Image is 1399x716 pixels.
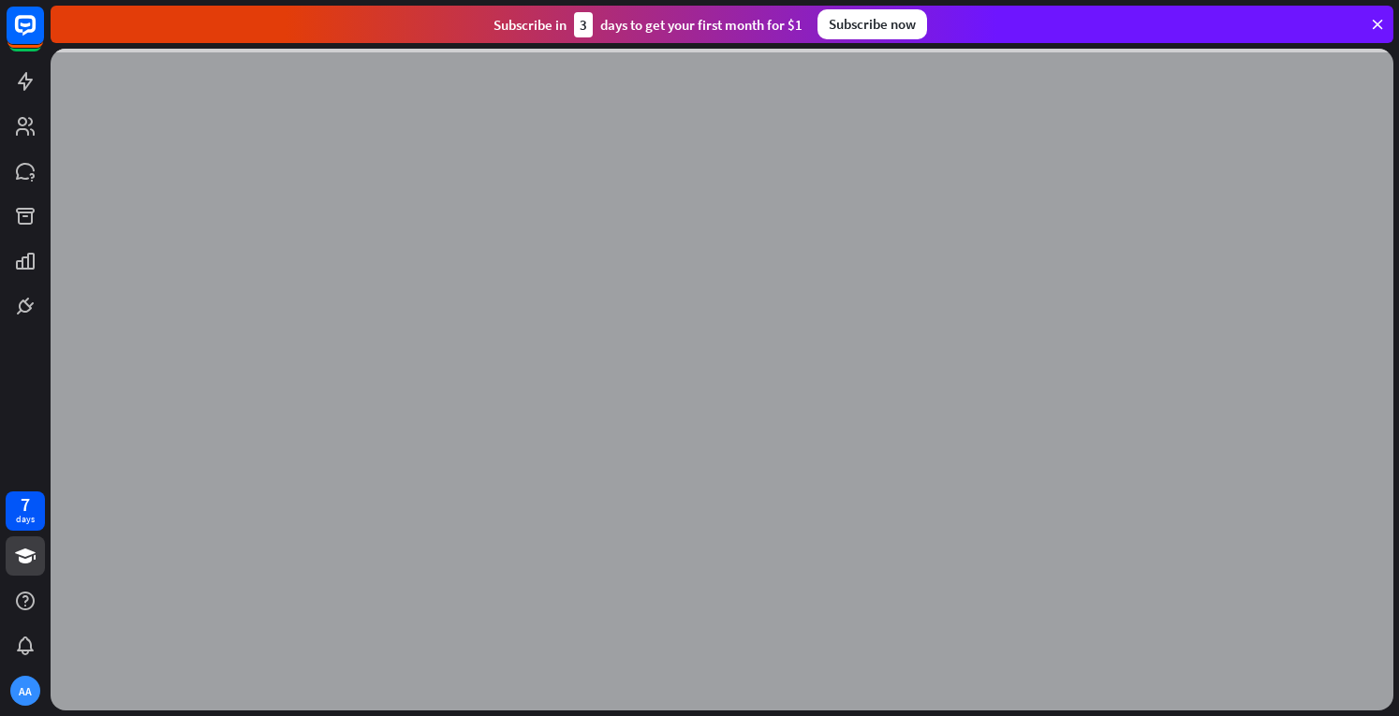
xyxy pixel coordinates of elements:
[21,496,30,513] div: 7
[16,513,35,526] div: days
[817,9,927,39] div: Subscribe now
[10,676,40,706] div: AA
[493,12,803,37] div: Subscribe in days to get your first month for $1
[574,12,593,37] div: 3
[6,491,45,531] a: 7 days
